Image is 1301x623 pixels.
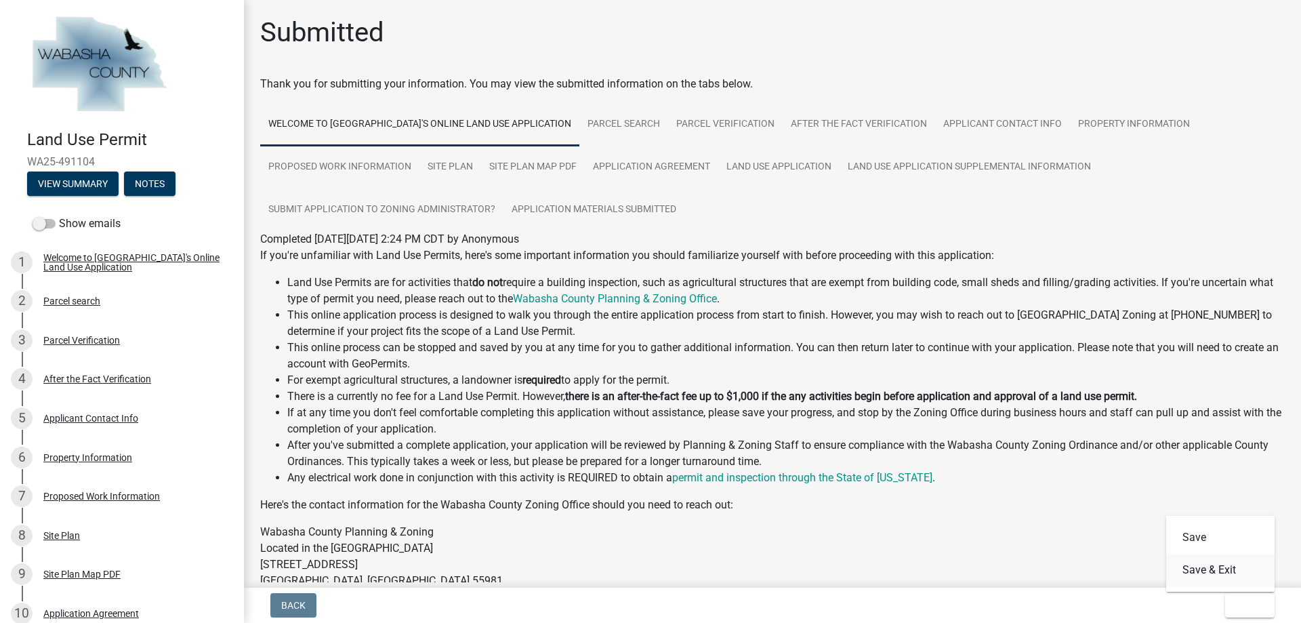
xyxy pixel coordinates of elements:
button: Back [270,593,316,618]
strong: required [522,374,561,386]
strong: there is an after-the-fact fee up to $1,000 if the any activities begin before application and ap... [565,390,1137,403]
div: Parcel Verification [43,336,120,345]
div: Exit [1166,516,1275,592]
li: Any electrical work done in conjunction with this activity is REQUIRED to obtain a . [287,470,1285,486]
div: Site Plan [43,531,80,540]
a: Proposed Work Information [260,146,419,189]
div: 1 [11,252,33,273]
button: Save & Exit [1166,554,1275,586]
a: Site Plan Map PDF [481,146,585,189]
li: After you've submitted a complete application, your application will be reviewed by Planning & Zo... [287,437,1285,470]
a: Parcel Verification [668,103,783,146]
a: Property Information [1070,103,1198,146]
a: Wabasha County Planning & Zoning Office [513,292,717,305]
a: permit and inspection through the State of [US_STATE] [672,471,932,484]
label: Show emails [33,216,121,232]
a: Application Materials Submitted [503,188,684,232]
p: Here's the contact information for the Wabasha County Zoning Office should you need to reach out: [260,497,1285,513]
li: This online application process is designed to walk you through the entire application process fr... [287,307,1285,340]
div: Application Agreement [43,609,139,618]
li: For exempt agricultural structures, a landowner is to apply for the permit. [287,372,1285,388]
a: After the Fact Verification [783,103,935,146]
button: Notes [124,172,175,196]
img: Wabasha County, Minnesota [27,14,171,116]
div: 6 [11,447,33,468]
div: 7 [11,485,33,507]
div: Thank you for submitting your information. You may view the submitted information on the tabs below. [260,76,1285,92]
a: Applicant Contact Info [935,103,1070,146]
a: Parcel search [579,103,668,146]
div: 4 [11,368,33,390]
wm-modal-confirm: Notes [124,179,175,190]
li: There is a currently no fee for a Land Use Permit. However, [287,388,1285,405]
a: Submit Application to Zoning Administrator? [260,188,503,232]
div: Proposed Work Information [43,491,160,501]
div: Parcel search [43,296,100,306]
div: 3 [11,329,33,351]
span: Back [281,600,306,611]
li: If at any time you don't feel comfortable completing this application without assistance, please ... [287,405,1285,437]
a: Application Agreement [585,146,718,189]
div: Property Information [43,453,132,462]
div: Applicant Contact Info [43,414,138,423]
a: Site Plan [419,146,481,189]
button: View Summary [27,172,119,196]
div: Site Plan Map PDF [43,569,121,579]
div: 2 [11,290,33,312]
button: Save [1166,521,1275,554]
a: Welcome to [GEOGRAPHIC_DATA]'s Online Land Use Application [260,103,579,146]
div: 9 [11,563,33,585]
h1: Submitted [260,16,384,49]
a: Land Use Application [718,146,840,189]
p: If you're unfamiliar with Land Use Permits, here's some important information you should familiar... [260,247,1285,264]
div: Welcome to [GEOGRAPHIC_DATA]'s Online Land Use Application [43,253,222,272]
a: Land Use Application Supplemental Information [840,146,1099,189]
div: After the Fact Verification [43,374,151,384]
span: Exit [1236,600,1256,611]
span: Completed [DATE][DATE] 2:24 PM CDT by Anonymous [260,233,519,245]
h4: Land Use Permit [27,130,233,150]
span: WA25-491104 [27,155,217,168]
div: 8 [11,525,33,546]
strong: do not [472,276,503,289]
li: This online process can be stopped and saved by you at any time for you to gather additional info... [287,340,1285,372]
button: Exit [1225,593,1275,618]
li: Land Use Permits are for activities that require a building inspection, such as agricultural stru... [287,275,1285,307]
div: 5 [11,407,33,429]
wm-modal-confirm: Summary [27,179,119,190]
